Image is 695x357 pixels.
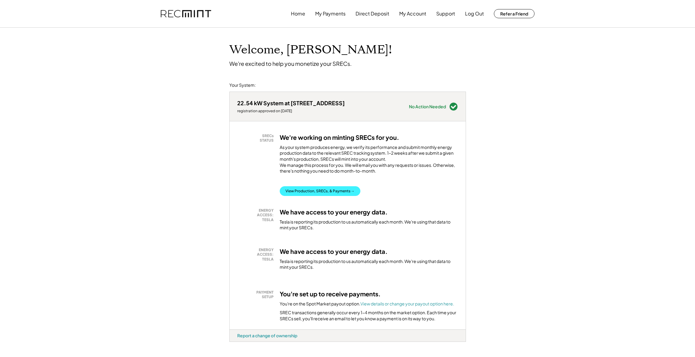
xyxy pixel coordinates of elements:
div: We're excited to help you monetize your SRECs. [229,60,352,67]
div: As your system produces energy, we verify its performance and submit monthly energy production da... [280,144,458,177]
div: Tesla is reporting its production to us automatically each month. We're using that data to mint y... [280,219,458,231]
button: View Production, SRECs, & Payments → [280,186,360,196]
div: Tesla is reporting its production to us automatically each month. We're using that data to mint y... [280,258,458,270]
div: PAYMENT SETUP [240,290,274,299]
div: registration approved on [DATE] [237,109,345,113]
button: My Account [399,8,426,20]
div: Report a change of ownership [237,333,297,338]
img: recmint-logotype%403x.png [161,10,211,18]
h3: You're set up to receive payments. [280,290,381,298]
h3: We have access to your energy data. [280,208,388,216]
div: lkgupcw1 - VA Distributed [229,342,251,344]
div: You're on the Spot Market payout option. [280,301,454,307]
div: Your System: [229,82,256,88]
div: No Action Needed [409,104,446,109]
div: ENERGY ACCESS: TESLA [240,208,274,222]
div: SREC transactions generally occur every 1-4 months on the market option. Each time your SRECs sel... [280,310,458,322]
button: Refer a Friend [494,9,535,18]
div: 22.54 kW System at [STREET_ADDRESS] [237,99,345,106]
button: Direct Deposit [356,8,389,20]
a: View details or change your payout option here. [360,301,454,306]
h3: We're working on minting SRECs for you. [280,133,399,141]
button: Log Out [465,8,484,20]
button: Home [291,8,305,20]
button: My Payments [315,8,346,20]
button: Support [436,8,455,20]
div: SRECs STATUS [240,133,274,143]
h1: Welcome, [PERSON_NAME]! [229,43,392,57]
h3: We have access to your energy data. [280,248,388,255]
div: ENERGY ACCESS: TESLA [240,248,274,262]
